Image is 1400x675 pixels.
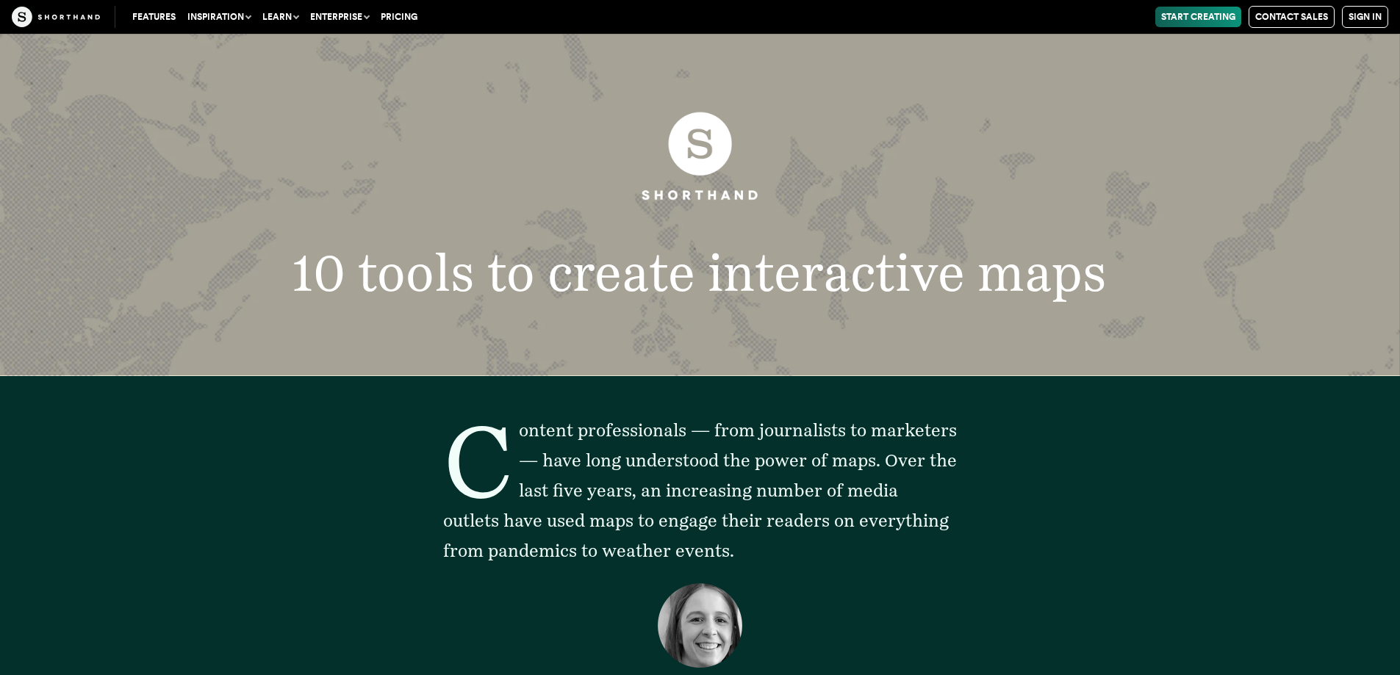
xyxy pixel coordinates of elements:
[222,248,1177,299] h1: 10 tools to create interactive maps
[443,419,957,560] span: Content professionals — from journalists to marketers — have long understood the power of maps. O...
[1249,6,1335,28] a: Contact Sales
[1155,7,1241,27] a: Start Creating
[126,7,182,27] a: Features
[256,7,304,27] button: Learn
[1342,6,1388,28] a: Sign in
[304,7,375,27] button: Enterprise
[375,7,423,27] a: Pricing
[182,7,256,27] button: Inspiration
[12,7,100,27] img: The Craft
